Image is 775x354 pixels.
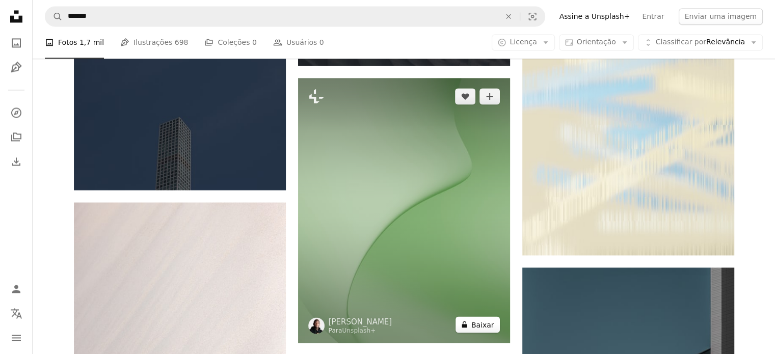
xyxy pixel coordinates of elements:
a: Um prédio muito alto com um relógio do lado [74,115,286,124]
span: Orientação [577,38,616,46]
button: Orientação [559,35,634,51]
a: Uma foto borrada de um céu branco e azul [522,91,734,100]
button: Pesquise na Unsplash [45,7,63,26]
button: Baixar [456,316,500,333]
span: 698 [175,37,189,48]
span: 0 [319,37,324,48]
button: Enviar uma imagem [679,8,763,24]
a: um homem montando um snowboard ao lado de uma encosta coberta de neve [74,330,286,339]
button: Licença [492,35,554,51]
button: Curtir [455,88,475,104]
button: Classificar porRelevância [638,35,763,51]
a: Fotos [6,33,26,53]
img: Ir para o perfil de Philip Oroni [308,317,325,334]
a: Explorar [6,102,26,123]
a: Coleções 0 [204,26,256,59]
button: Menu [6,328,26,348]
a: Ilustrações [6,57,26,77]
a: Histórico de downloads [6,151,26,172]
div: Para [329,326,392,335]
a: Início — Unsplash [6,6,26,29]
button: Adicionar à coleção [479,88,500,104]
a: Assine a Unsplash+ [553,8,636,24]
a: Entrar [636,8,670,24]
form: Pesquise conteúdo visual em todo o site [45,6,545,26]
span: Relevância [656,38,745,48]
a: Ilustrações 698 [120,26,188,59]
a: Unsplash+ [342,326,376,334]
img: um fundo verde com uma curva curva [298,78,510,343]
a: Coleções [6,127,26,147]
span: Licença [510,38,537,46]
button: Pesquisa visual [520,7,545,26]
button: Idioma [6,303,26,323]
span: Classificar por [656,38,706,46]
span: 0 [252,37,257,48]
a: um fundo verde com uma curva curva [298,205,510,214]
img: Um prédio muito alto com um relógio do lado [74,48,286,190]
button: Limpar [497,7,520,26]
a: Usuários 0 [273,26,324,59]
a: Entrar / Cadastrar-se [6,279,26,299]
a: [PERSON_NAME] [329,316,392,326]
